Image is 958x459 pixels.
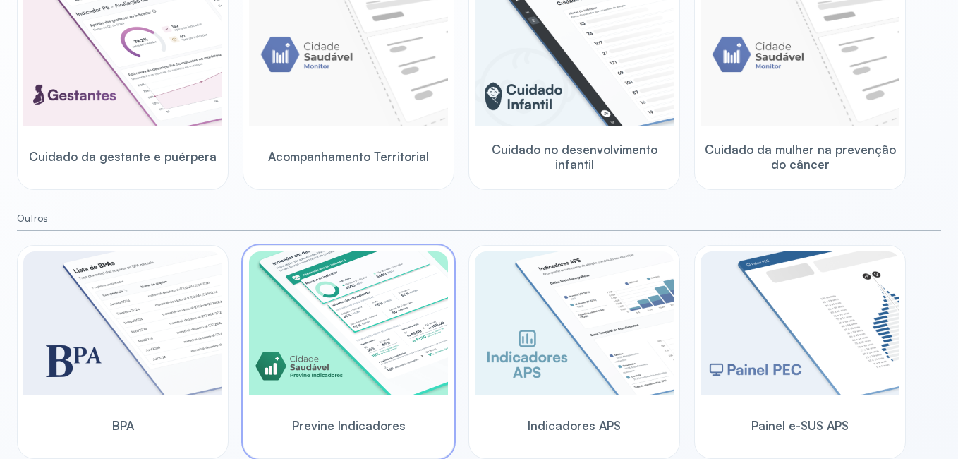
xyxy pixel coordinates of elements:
[751,418,849,433] span: Painel e-SUS APS
[29,149,217,164] span: Cuidado da gestante e puérpera
[701,251,899,395] img: pec-panel.png
[292,418,406,433] span: Previne Indicadores
[23,251,222,395] img: bpa.png
[112,418,134,433] span: BPA
[528,418,621,433] span: Indicadores APS
[249,251,448,395] img: previne-brasil.png
[17,213,941,225] small: Outros
[701,142,899,172] span: Cuidado da mulher na prevenção do câncer
[475,142,674,172] span: Cuidado no desenvolvimento infantil
[475,251,674,395] img: aps-indicators.png
[268,149,429,164] span: Acompanhamento Territorial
